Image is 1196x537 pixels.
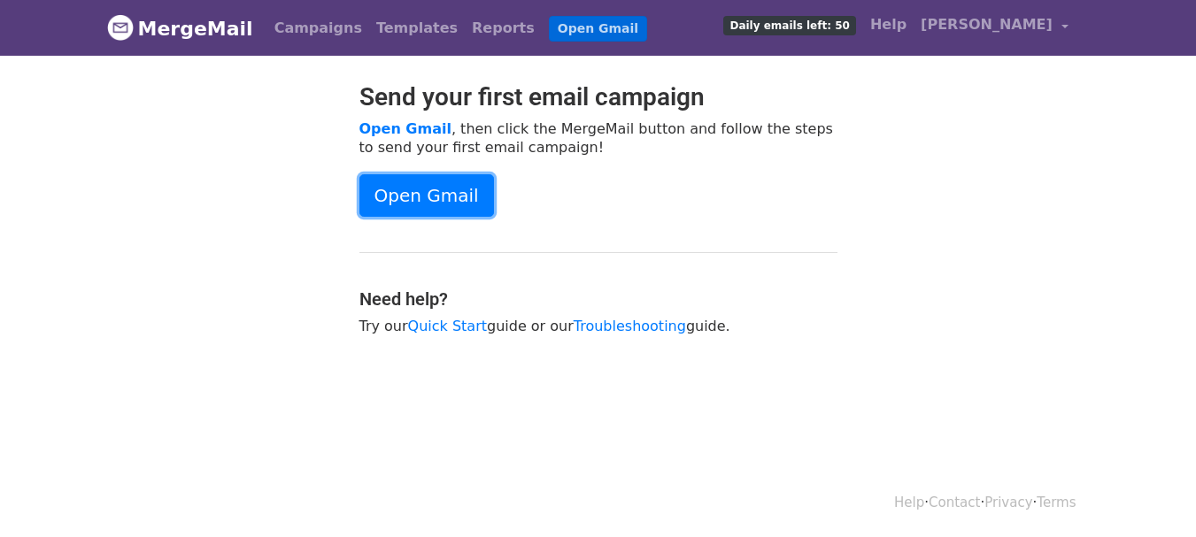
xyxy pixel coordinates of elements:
a: Open Gmail [359,120,451,137]
a: Open Gmail [549,16,647,42]
img: MergeMail logo [107,14,134,41]
h4: Need help? [359,288,837,310]
a: Open Gmail [359,174,494,217]
a: Help [894,495,924,510]
iframe: Chat Widget [1107,452,1196,537]
h2: Send your first email campaign [359,82,837,112]
a: Help [863,7,914,42]
span: [PERSON_NAME] [921,14,1053,35]
a: Reports [465,11,542,46]
a: Templates [369,11,465,46]
a: Privacy [984,495,1032,510]
a: Terms [1037,495,1076,510]
a: Daily emails left: 50 [716,7,862,42]
p: Try our guide or our guide. [359,317,837,335]
span: Daily emails left: 50 [723,16,855,35]
a: Contact [929,495,980,510]
p: , then click the MergeMail button and follow the steps to send your first email campaign! [359,119,837,157]
a: Campaigns [267,11,369,46]
a: MergeMail [107,10,253,47]
a: Troubleshooting [574,318,686,334]
a: Quick Start [408,318,487,334]
a: [PERSON_NAME] [914,7,1075,49]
